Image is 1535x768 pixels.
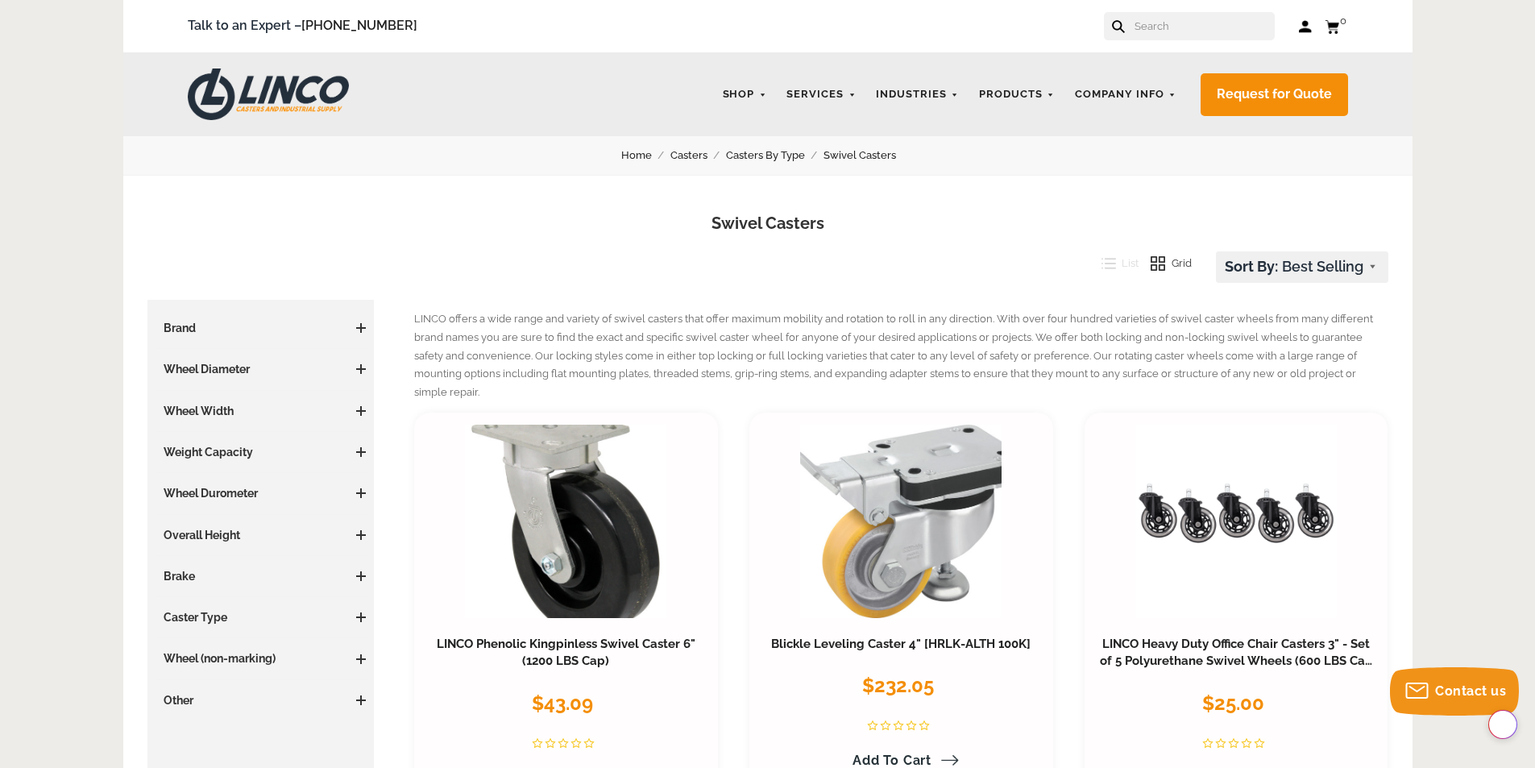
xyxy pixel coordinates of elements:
[868,79,967,110] a: Industries
[156,609,367,625] h3: Caster Type
[1299,19,1313,35] a: Log in
[156,320,367,336] h3: Brand
[301,18,417,33] a: [PHONE_NUMBER]
[1340,15,1346,27] span: 0
[670,147,726,164] a: Casters
[156,527,367,543] h3: Overall Height
[188,15,417,37] span: Talk to an Expert –
[778,79,864,110] a: Services
[726,147,824,164] a: Casters By Type
[414,310,1388,402] p: LINCO offers a wide range and variety of swivel casters that offer maximum mobility and rotation ...
[156,444,367,460] h3: Weight Capacity
[862,674,934,697] span: $232.05
[1390,667,1519,716] button: Contact us
[188,68,349,120] img: LINCO CASTERS & INDUSTRIAL SUPPLY
[156,692,367,708] h3: Other
[1435,683,1506,699] span: Contact us
[532,691,593,715] span: $43.09
[156,650,367,666] h3: Wheel (non-marking)
[621,147,670,164] a: Home
[715,79,775,110] a: Shop
[1139,251,1192,276] button: Grid
[971,79,1063,110] a: Products
[156,568,367,584] h3: Brake
[1202,691,1264,715] span: $25.00
[853,753,931,768] span: Add to Cart
[1201,73,1348,116] a: Request for Quote
[771,637,1031,651] a: Blickle Leveling Caster 4" [HRLK-ALTH 100K]
[156,361,367,377] h3: Wheel Diameter
[1325,16,1348,36] a: 0
[1100,637,1373,687] a: LINCO Heavy Duty Office Chair Casters 3" - Set of 5 Polyurethane Swivel Wheels (600 LBS Cap Combi...
[156,485,367,501] h3: Wheel Durometer
[156,403,367,419] h3: Wheel Width
[824,147,915,164] a: Swivel Casters
[437,637,695,669] a: LINCO Phenolic Kingpinless Swivel Caster 6" (1200 LBS Cap)
[1067,79,1184,110] a: Company Info
[1133,12,1275,40] input: Search
[147,212,1388,235] h1: Swivel Casters
[1089,251,1139,276] button: List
